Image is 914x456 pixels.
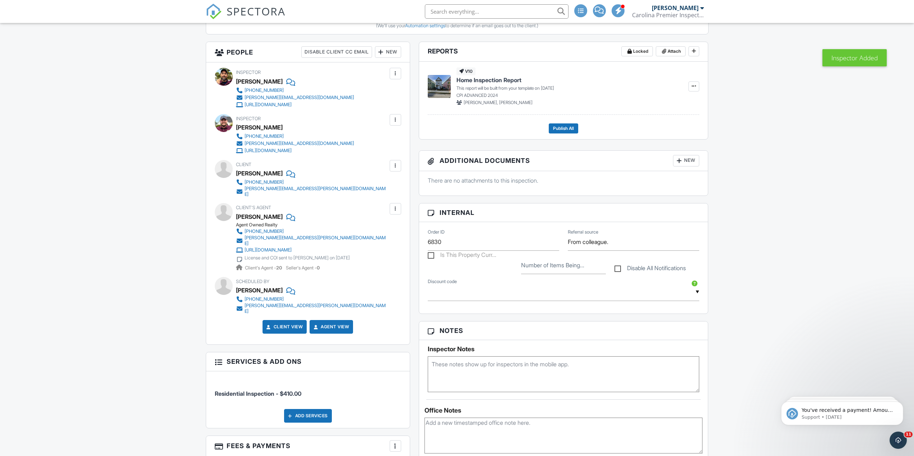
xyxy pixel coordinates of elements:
div: Disable Client CC Email [301,46,372,58]
label: Discount code [428,278,457,285]
div: New [375,46,401,58]
label: Is This Property Currently Occupied? [428,251,496,260]
a: [PHONE_NUMBER] [236,296,388,303]
div: [URL][DOMAIN_NAME] [245,148,292,154]
label: Disable All Notifications [614,265,686,274]
div: [PERSON_NAME] [652,4,699,11]
a: SPECTORA [206,10,286,25]
div: [URL][DOMAIN_NAME] [245,247,292,253]
span: Client's Agent - [245,265,283,271]
div: [PERSON_NAME][EMAIL_ADDRESS][PERSON_NAME][DOMAIN_NAME] [245,235,388,246]
h3: Notes [419,321,708,340]
div: [PHONE_NUMBER] [245,179,284,185]
h3: Services & Add ons [206,352,410,371]
a: [PERSON_NAME][EMAIL_ADDRESS][PERSON_NAME][DOMAIN_NAME] [236,235,388,246]
div: Carolina Premier Inspections LLC [632,11,704,19]
div: [PHONE_NUMBER] [245,296,284,302]
div: [PHONE_NUMBER] [245,229,284,234]
a: [PERSON_NAME][EMAIL_ADDRESS][DOMAIN_NAME] [236,94,354,101]
div: [PERSON_NAME][EMAIL_ADDRESS][DOMAIN_NAME] [245,95,354,100]
div: License and COI sent to [PERSON_NAME] on [DATE] [245,255,350,261]
div: [PHONE_NUMBER] [245,133,284,139]
div: Office Notes [424,407,703,414]
div: [PERSON_NAME][EMAIL_ADDRESS][PERSON_NAME][DOMAIN_NAME] [245,303,388,314]
span: Inspector [236,70,261,75]
a: [URL][DOMAIN_NAME] [236,147,354,154]
div: Add Services [284,409,332,423]
strong: 20 [276,265,282,271]
span: Residential Inspection - $410.00 [215,390,301,397]
span: You've received a payment! Amount $580.00 Fee $16.25 Net $563.75 Transaction # pi_3SBQ9qK7snlDGpR... [31,21,122,112]
div: [PERSON_NAME] [236,122,283,133]
div: New [673,155,699,166]
span: 11 [904,432,913,437]
a: Agent View [312,323,349,330]
div: [PERSON_NAME] [236,285,283,296]
p: Message from Support, sent 2d ago [31,28,124,34]
a: [URL][DOMAIN_NAME] [236,246,388,254]
input: Number of Items Being Re-Inspected (If Re-Inspection) [521,257,606,274]
a: [PERSON_NAME][EMAIL_ADDRESS][DOMAIN_NAME] [236,140,354,147]
label: Referral source [568,229,598,235]
input: Search everything... [425,4,569,19]
h3: People [206,42,410,62]
a: [PHONE_NUMBER] [236,87,354,94]
a: [PHONE_NUMBER] [236,228,388,235]
a: [PHONE_NUMBER] [236,179,388,186]
span: Client's Agent [236,205,271,210]
a: [PHONE_NUMBER] [236,133,354,140]
div: [PERSON_NAME] [236,168,283,179]
h3: Additional Documents [419,151,708,171]
iframe: Intercom live chat [890,432,907,449]
a: [PERSON_NAME][EMAIL_ADDRESS][PERSON_NAME][DOMAIN_NAME] [236,303,388,314]
div: [PERSON_NAME][EMAIL_ADDRESS][DOMAIN_NAME] [245,141,354,146]
span: Inspector [236,116,261,121]
a: Automation settings [405,23,445,28]
span: Seller's Agent - [286,265,320,271]
label: Number of Items Being Re-Inspected (If Re-Inspection) [521,261,584,269]
span: SPECTORA [227,4,286,19]
div: [URL][DOMAIN_NAME] [245,102,292,108]
span: Client [236,162,251,167]
img: The Best Home Inspection Software - Spectora [206,4,222,19]
h3: Internal [419,203,708,222]
p: There are no attachments to this inspection. [428,177,700,184]
div: [PHONE_NUMBER] [245,88,284,93]
h5: Inspector Notes [428,345,700,353]
strong: 0 [317,265,320,271]
iframe: Intercom notifications message [770,386,914,437]
div: [PERSON_NAME][EMAIL_ADDRESS][PERSON_NAME][DOMAIN_NAME] [245,186,388,197]
div: (We'll use your to determine if an email goes out to the client.) [212,23,703,29]
div: Agent Owned Realty [236,222,394,228]
div: Inspector Added [822,49,887,66]
span: Scheduled By [236,279,269,284]
a: [PERSON_NAME][EMAIL_ADDRESS][PERSON_NAME][DOMAIN_NAME] [236,186,388,197]
div: [PERSON_NAME] [236,76,283,87]
a: Client View [265,323,303,330]
li: Service: Residential Inspection [215,377,401,403]
a: [URL][DOMAIN_NAME] [236,101,354,108]
label: Order ID [428,229,445,235]
a: [PERSON_NAME] [236,211,283,222]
